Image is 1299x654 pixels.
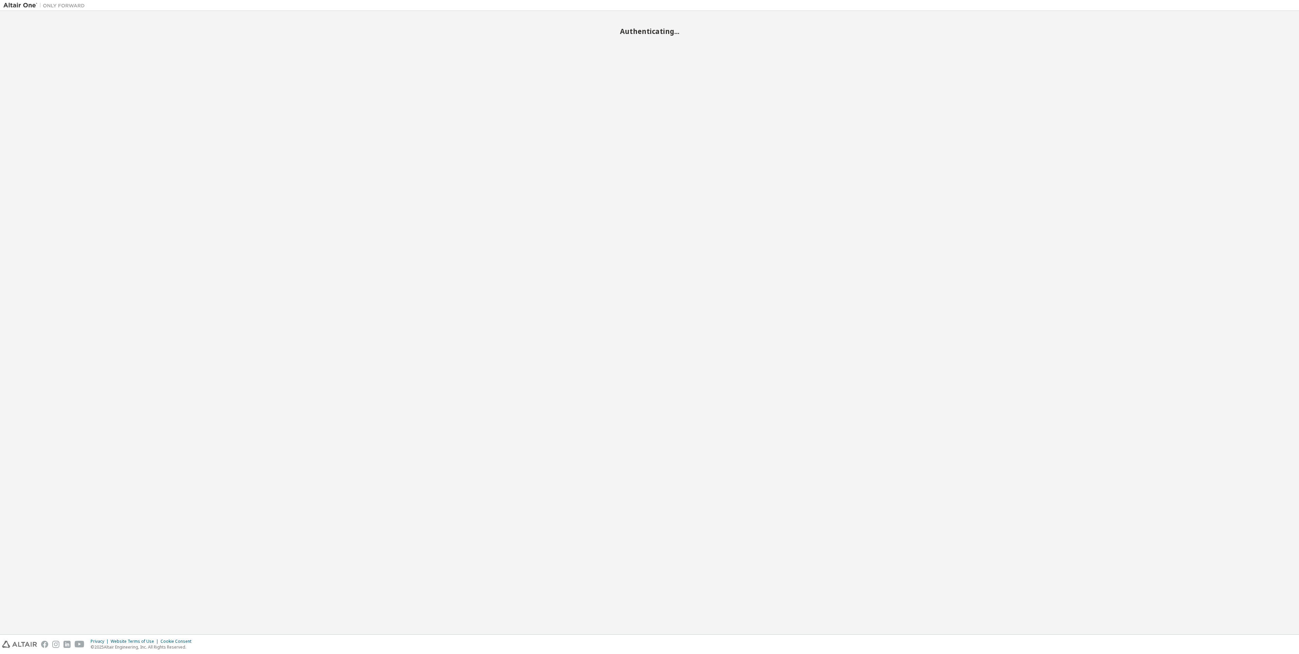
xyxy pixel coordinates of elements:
img: youtube.svg [75,641,84,648]
div: Cookie Consent [161,639,195,644]
img: Altair One [3,2,88,9]
p: © 2025 Altair Engineering, Inc. All Rights Reserved. [91,644,195,650]
img: altair_logo.svg [2,641,37,648]
img: instagram.svg [52,641,59,648]
div: Website Terms of Use [111,639,161,644]
img: facebook.svg [41,641,48,648]
img: linkedin.svg [63,641,71,648]
div: Privacy [91,639,111,644]
h2: Authenticating... [3,27,1296,36]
